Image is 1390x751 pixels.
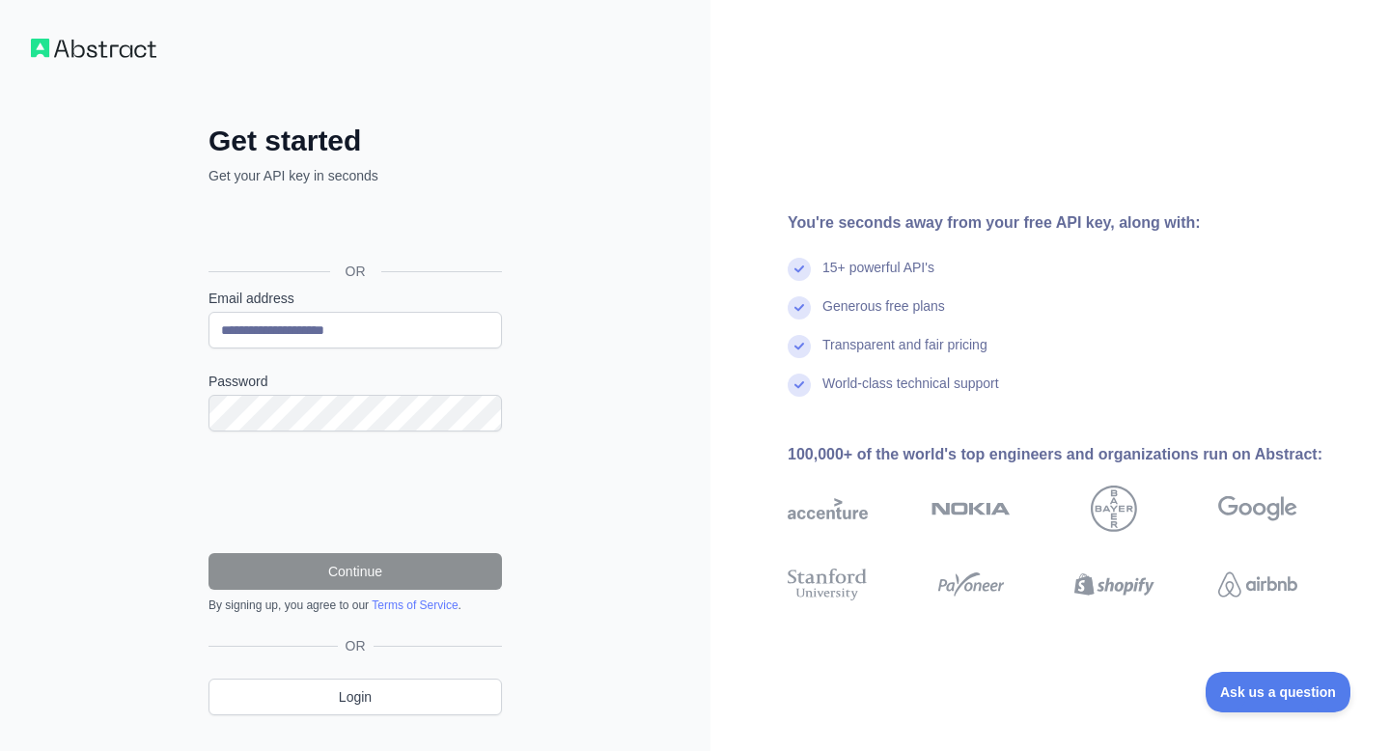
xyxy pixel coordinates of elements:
div: By signing up, you agree to our . [208,598,502,613]
div: Transparent and fair pricing [822,335,987,374]
label: Email address [208,289,502,308]
a: Login [208,679,502,715]
div: 100,000+ of the world's top engineers and organizations run on Abstract: [788,443,1359,466]
img: bayer [1091,486,1137,532]
div: 15+ powerful API's [822,258,934,296]
iframe: Toggle Customer Support [1206,672,1351,712]
div: World-class technical support [822,374,999,412]
div: Generous free plans [822,296,945,335]
img: shopify [1074,565,1154,604]
label: Password [208,372,502,391]
img: Workflow [31,39,156,58]
span: OR [338,636,374,655]
img: check mark [788,335,811,358]
iframe: Sign in with Google Button [199,207,508,249]
span: OR [330,262,381,281]
img: nokia [931,486,1012,532]
div: You're seconds away from your free API key, along with: [788,211,1359,235]
img: payoneer [931,565,1012,604]
img: accenture [788,486,868,532]
img: stanford university [788,565,868,604]
img: check mark [788,296,811,320]
img: google [1218,486,1298,532]
img: airbnb [1218,565,1298,604]
button: Continue [208,553,502,590]
h2: Get started [208,124,502,158]
iframe: reCAPTCHA [208,455,502,530]
p: Get your API key in seconds [208,166,502,185]
a: Terms of Service [372,598,458,612]
img: check mark [788,258,811,281]
img: check mark [788,374,811,397]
